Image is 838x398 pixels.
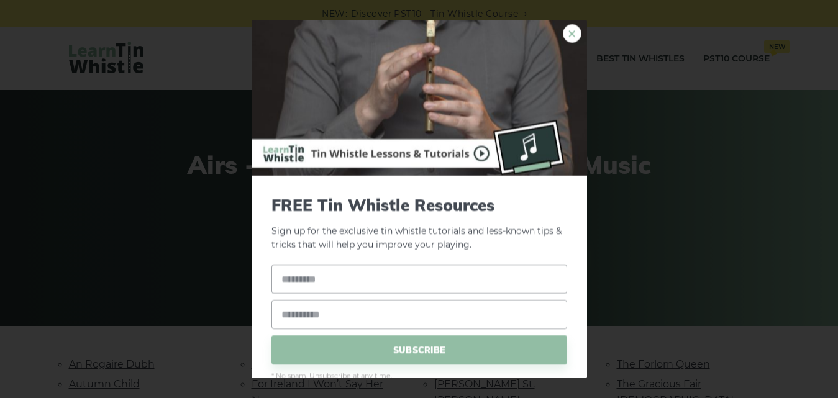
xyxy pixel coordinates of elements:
a: × [563,24,581,42]
span: SUBSCRIBE [271,335,567,364]
p: Sign up for the exclusive tin whistle tutorials and less-known tips & tricks that will help you i... [271,195,567,252]
span: * No spam. Unsubscribe at any time. [271,371,567,382]
span: FREE Tin Whistle Resources [271,195,567,214]
img: Tin Whistle Buying Guide Preview [252,20,587,175]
